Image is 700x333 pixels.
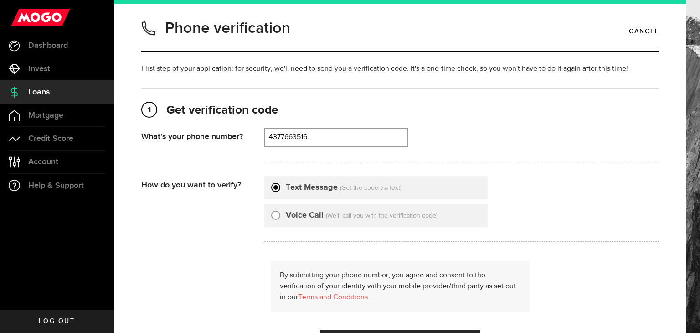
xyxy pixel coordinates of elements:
div: By submitting your phone number, you agree and consent to the verification of your identity with ... [271,261,530,312]
input: Text Message [271,182,280,191]
label: Voice Call [286,209,324,222]
span: Invest [28,65,50,73]
span: Log out [39,318,75,324]
span: Help & Support [28,182,84,190]
a: Cancel [629,24,659,39]
div: How do you want to verify? [141,176,264,190]
p: First step of your application: for security, we'll need to send you a verification code. It's a ... [141,63,659,74]
input: Voice Call [271,209,280,219]
label: Text Message [286,182,338,194]
span: (Get the code via text) [340,185,401,191]
span: 1 [142,103,156,117]
h2: Get verification code [141,103,659,119]
span: Mortgage [28,111,63,120]
h1: Phone verification [165,16,290,40]
span: Dashboard [28,42,68,50]
span: Credit Score [28,135,73,143]
button: Open LiveChat chat widget [7,4,35,31]
span: Account [28,158,58,166]
div: What's your phone number? [141,128,264,142]
a: Terms and Conditions [298,294,368,301]
span: Loans [28,88,50,96]
span: (We'll call you with the verification code) [326,213,437,219]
